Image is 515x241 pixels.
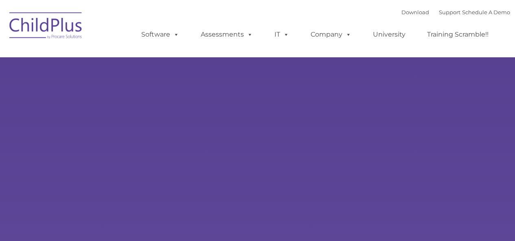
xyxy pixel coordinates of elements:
a: IT [266,26,297,43]
a: Schedule A Demo [462,9,510,15]
font: | [401,9,510,15]
a: Training Scramble!! [419,26,497,43]
a: Software [133,26,187,43]
a: Assessments [193,26,261,43]
img: ChildPlus by Procare Solutions [5,7,87,47]
a: Download [401,9,429,15]
a: University [365,26,414,43]
a: Company [302,26,359,43]
a: Support [439,9,460,15]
